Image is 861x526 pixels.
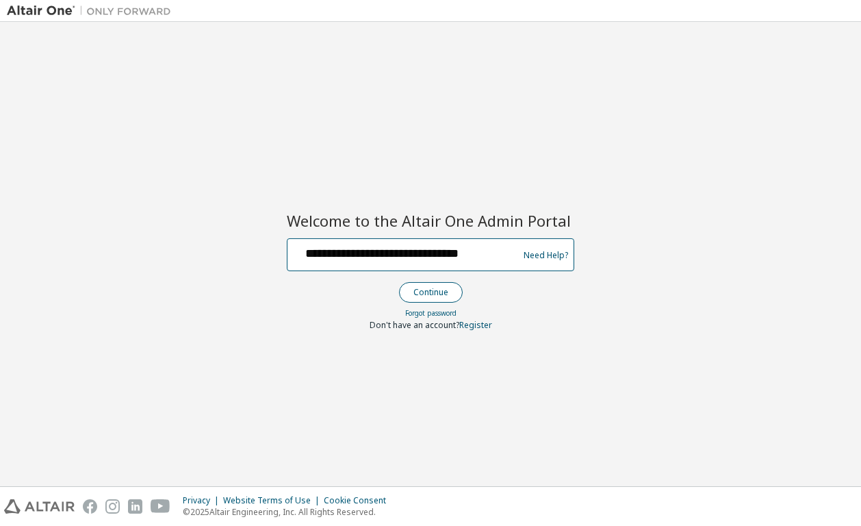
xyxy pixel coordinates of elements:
[183,495,223,506] div: Privacy
[370,319,459,331] span: Don't have an account?
[405,308,457,318] a: Forgot password
[4,499,75,514] img: altair_logo.svg
[287,211,574,230] h2: Welcome to the Altair One Admin Portal
[128,499,142,514] img: linkedin.svg
[399,282,463,303] button: Continue
[151,499,170,514] img: youtube.svg
[83,499,97,514] img: facebook.svg
[459,319,492,331] a: Register
[7,4,178,18] img: Altair One
[223,495,324,506] div: Website Terms of Use
[324,495,394,506] div: Cookie Consent
[183,506,394,518] p: © 2025 Altair Engineering, Inc. All Rights Reserved.
[105,499,120,514] img: instagram.svg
